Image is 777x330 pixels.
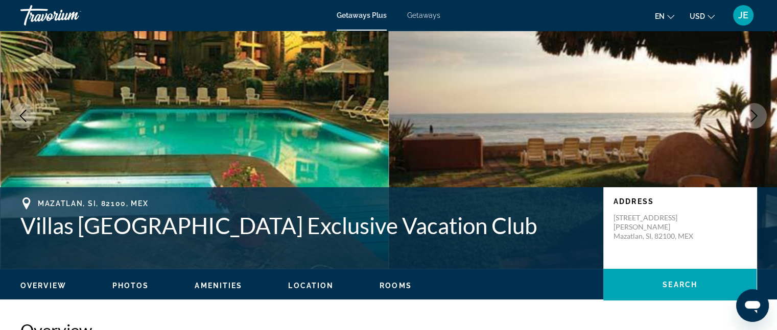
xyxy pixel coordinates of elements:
[288,282,334,290] span: Location
[407,11,440,19] a: Getaways
[10,103,36,129] button: Previous image
[112,282,149,290] span: Photos
[20,282,66,290] span: Overview
[655,12,665,20] span: en
[380,281,412,290] button: Rooms
[380,282,412,290] span: Rooms
[20,212,593,239] h1: Villas [GEOGRAPHIC_DATA] Exclusive Vacation Club
[614,197,746,206] p: Address
[603,269,757,300] button: Search
[195,282,242,290] span: Amenities
[20,281,66,290] button: Overview
[195,281,242,290] button: Amenities
[38,199,148,208] span: Mazatlan, SI, 82100, MEX
[112,281,149,290] button: Photos
[663,281,697,289] span: Search
[690,12,705,20] span: USD
[690,9,715,23] button: Change currency
[738,10,748,20] span: JE
[20,2,123,29] a: Travorium
[736,289,769,322] iframe: Button to launch messaging window
[288,281,334,290] button: Location
[730,5,757,26] button: User Menu
[614,213,695,241] p: [STREET_ADDRESS][PERSON_NAME] Mazatlan, SI, 82100, MEX
[655,9,674,23] button: Change language
[741,103,767,129] button: Next image
[337,11,387,19] a: Getaways Plus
